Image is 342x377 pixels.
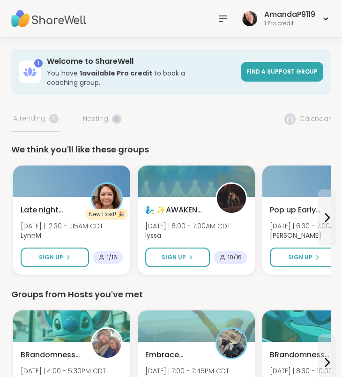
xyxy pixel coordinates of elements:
b: LynnM [21,231,41,240]
span: [DATE] | 6:00 - 7:00AM CDT [145,221,230,231]
span: [DATE] | 7:00 - 7:45PM CDT [145,366,229,376]
span: Sign Up [162,253,186,262]
div: We think you'll like these groups [11,143,331,156]
button: Sign Up [145,248,210,267]
span: [DATE] | 12:30 - 1:15AM CDT [21,221,103,231]
b: 1 available Pro credit [80,68,152,78]
span: Sign Up [39,253,63,262]
h3: Welcome to ShareWell [47,56,235,67]
span: Pop up Early Body Doubling! [270,204,330,216]
button: Sign Up [270,248,338,267]
div: New Host! 🎉 [85,209,128,220]
div: AmandaP9119 [264,9,315,20]
span: BRandomness Ohana Open Forum [21,349,81,361]
b: lyssa [145,231,161,240]
div: 1 [34,59,43,68]
span: Embrace Yourself - Recovery Talk [145,349,205,361]
span: 🧞‍♂️ ✨AWAKEN WITH BEAUTIFUL SOULS 🧜‍♀️ [145,204,205,216]
img: AmandaP9119 [242,11,257,26]
img: LynnM [92,184,121,213]
button: Sign Up [21,248,89,267]
img: BRandom502 [92,329,121,358]
div: Groups from Hosts you've met [11,288,331,301]
img: Amie89 [217,329,246,358]
span: [DATE] | 4:00 - 5:30PM CDT [21,366,106,376]
span: Sign Up [288,253,312,262]
img: ShareWell Nav Logo [11,2,86,35]
img: lyssa [217,184,246,213]
span: 1 / 16 [107,254,117,261]
span: Late night Check in [21,204,81,216]
span: Find a support group [246,68,318,75]
a: Find a support group [241,62,323,82]
h3: You have to book a coaching group. [47,68,235,87]
span: 10 / 16 [228,254,242,261]
div: 1 Pro credit [264,20,315,28]
b: [PERSON_NAME] [270,231,321,240]
span: BRandomness last call [270,349,330,361]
